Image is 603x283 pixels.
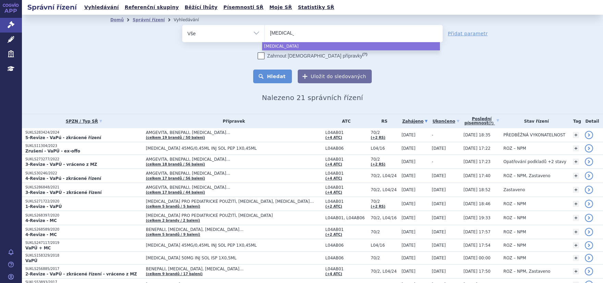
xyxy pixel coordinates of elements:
[402,216,416,220] span: [DATE]
[585,241,593,249] a: detail
[573,145,579,151] a: +
[402,269,416,274] span: [DATE]
[146,130,317,135] span: AMGEVITA, BENEPALI, [MEDICAL_DATA]…
[585,267,593,275] a: detail
[25,213,143,218] p: SUKLS268397/2020
[146,205,200,208] a: (celkem 5 brandů / 5 balení)
[25,246,51,250] strong: VaPÚ + MC
[371,157,398,162] span: 70/2
[464,230,491,234] span: [DATE] 17:57
[133,17,165,22] a: Správní řízení
[25,218,57,223] strong: 4-Revize - MC
[262,94,363,102] span: Nalezeno 21 správních řízení
[402,159,416,164] span: [DATE]
[25,135,101,140] strong: 5-Revize - VaPú - zkrácené řízení
[585,214,593,222] a: detail
[503,269,550,274] span: ROZ – NPM, Zastaveno
[325,176,342,180] a: (+4 ATC)
[25,116,143,126] a: SPZN / Typ SŘ
[500,114,569,128] th: Stav řízení
[325,233,342,236] a: (+2 ATC)
[402,187,416,192] span: [DATE]
[25,258,37,263] strong: VaPÚ
[585,172,593,180] a: detail
[325,136,342,139] a: (+4 ATC)
[371,130,398,135] span: 70/2
[503,230,526,234] span: ROZ – NPM
[22,2,82,12] h2: Správní řízení
[489,121,494,125] abbr: (?)
[146,146,317,151] span: [MEDICAL_DATA] 45MG/0,45ML INJ SOL PEP 1X0,45ML
[503,159,566,164] span: Opatřování podkladů +2 stavy
[325,130,367,135] span: L04AB01
[464,269,491,274] span: [DATE] 17:50
[325,157,367,162] span: L04AB01
[367,114,398,128] th: RS
[371,136,385,139] a: (+2 RS)
[503,146,526,151] span: ROZ – NPM
[146,162,205,166] a: (celkem 18 brandů / 56 balení)
[503,173,550,178] span: ROZ – NPM, Zastaveno
[573,215,579,221] a: +
[325,216,367,220] span: L04AB01, L04AB06
[146,176,205,180] a: (celkem 17 brandů / 56 balení)
[371,256,398,260] span: 70/2
[432,201,446,206] span: [DATE]
[573,187,579,193] a: +
[146,233,200,236] a: (celkem 5 brandů / 9 balení)
[322,114,367,128] th: ATC
[296,3,336,12] a: Statistiky SŘ
[25,144,143,148] p: SUKLS11304/2023
[573,268,579,274] a: +
[371,187,398,192] span: 70/2, L04/24
[402,243,416,248] span: [DATE]
[325,185,367,190] span: L04AB01
[402,201,416,206] span: [DATE]
[448,30,488,37] a: Přidat parametr
[25,241,143,245] p: SUKLS247117/2019
[464,187,491,192] span: [DATE] 18:52
[298,70,372,83] button: Uložit do sledovaných
[464,173,491,178] span: [DATE] 17:40
[371,173,398,178] span: 70/2, L04/24
[371,269,398,274] span: 70/2, L04/24
[221,3,266,12] a: Písemnosti SŘ
[146,199,317,204] span: [MEDICAL_DATA] PRO PEDIATRICKÉ POUŽITÍ, [MEDICAL_DATA], [MEDICAL_DATA]…
[402,173,416,178] span: [DATE]
[146,213,317,218] span: [MEDICAL_DATA] PRO PEDIATRICKÉ POUŽITÍ, [MEDICAL_DATA]
[585,131,593,139] a: detail
[25,162,97,167] strong: 3-Revize - VaPÚ - vráceno z MZ
[503,201,526,206] span: ROZ – NPM
[503,133,565,137] span: PŘEDBĚŽNÁ VYKONATELNOST
[585,228,593,236] a: detail
[25,267,143,271] p: SUKLS256885/2017
[123,3,181,12] a: Referenční skupiny
[325,205,342,208] a: (+2 ATC)
[464,216,491,220] span: [DATE] 19:33
[371,162,385,166] a: (+2 RS)
[183,3,220,12] a: Běžící lhůty
[371,146,398,151] span: L04/16
[503,216,526,220] span: ROZ – NPM
[25,227,143,232] p: SUKLS268589/2020
[432,187,446,192] span: [DATE]
[371,199,398,204] span: 70/2
[402,230,416,234] span: [DATE]
[371,230,398,234] span: 70/2
[432,159,433,164] span: -
[146,267,317,271] span: BENEPALI, [MEDICAL_DATA], [MEDICAL_DATA]…
[253,70,292,83] button: Hledat
[146,136,205,139] a: (celkem 19 brandů / 50 balení)
[585,158,593,166] a: detail
[503,243,526,248] span: ROZ – NPM
[146,190,205,194] a: (celkem 17 brandů / 44 balení)
[402,146,416,151] span: [DATE]
[581,114,603,128] th: Detail
[432,146,446,151] span: [DATE]
[143,114,322,128] th: Přípravek
[573,242,579,248] a: +
[267,3,294,12] a: Moje SŘ
[146,243,317,248] span: [MEDICAL_DATA] 45MG/0,45ML INJ SOL PEP 1X0,45ML
[464,201,491,206] span: [DATE] 18:46
[146,157,317,162] span: AMGEVITA, BENEPALI, [MEDICAL_DATA]…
